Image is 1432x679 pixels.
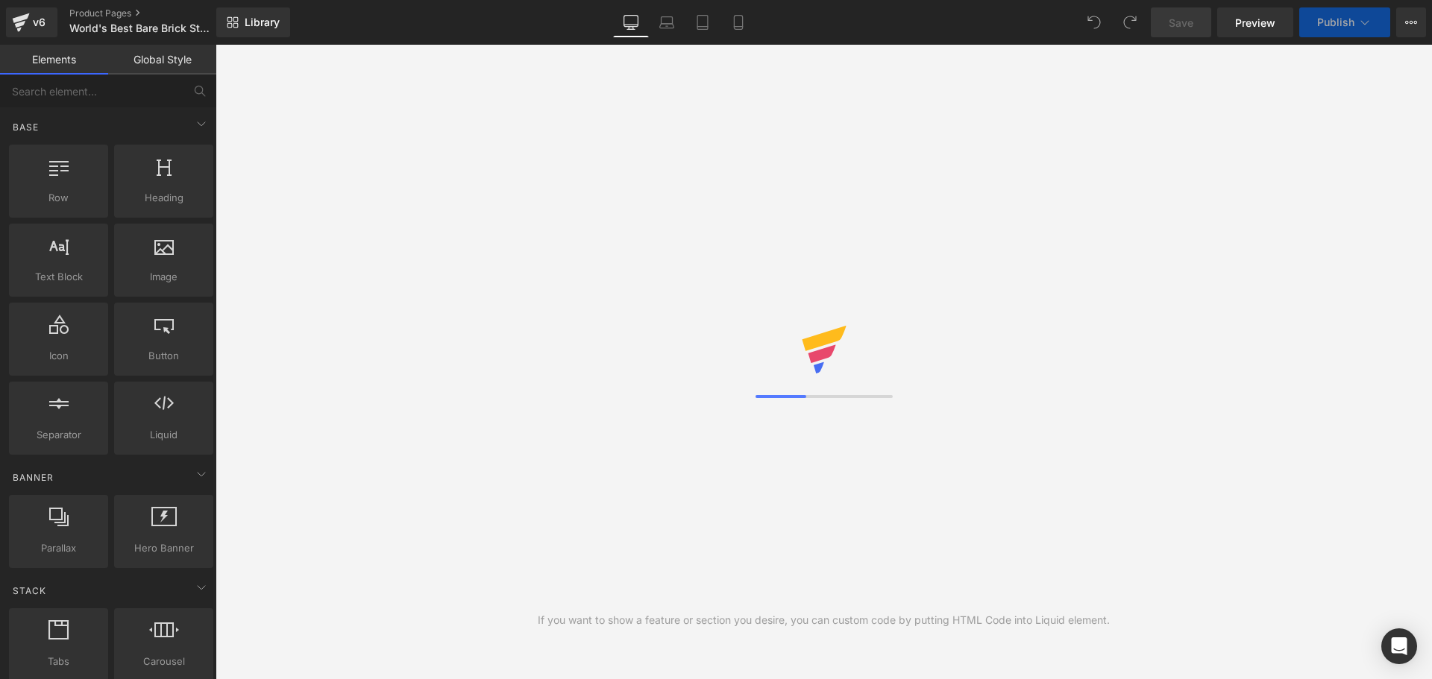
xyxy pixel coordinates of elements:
span: Save [1169,15,1193,31]
span: Image [119,269,209,285]
span: Liquid [119,427,209,443]
span: Base [11,120,40,134]
div: v6 [30,13,48,32]
button: Redo [1115,7,1145,37]
span: World's Best Bare Brick Stone & Masonry Graffiti Remover [69,22,213,34]
span: Separator [13,427,104,443]
span: Text Block [13,269,104,285]
button: More [1396,7,1426,37]
button: Publish [1299,7,1390,37]
span: Heading [119,190,209,206]
span: Banner [11,470,55,484]
a: v6 [6,7,57,37]
span: Carousel [119,654,209,669]
a: Laptop [649,7,685,37]
a: Desktop [613,7,649,37]
span: Library [245,16,280,29]
span: Tabs [13,654,104,669]
div: If you want to show a feature or section you desire, you can custom code by putting HTML Code int... [538,612,1110,628]
a: New Library [216,7,290,37]
span: Preview [1235,15,1275,31]
span: Row [13,190,104,206]
span: Button [119,348,209,364]
span: Publish [1317,16,1354,28]
span: Hero Banner [119,540,209,556]
a: Preview [1217,7,1293,37]
button: Undo [1079,7,1109,37]
div: Open Intercom Messenger [1381,628,1417,664]
span: Parallax [13,540,104,556]
a: Global Style [108,45,216,75]
a: Tablet [685,7,720,37]
span: Icon [13,348,104,364]
a: Mobile [720,7,756,37]
span: Stack [11,584,48,598]
a: Product Pages [69,7,241,19]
